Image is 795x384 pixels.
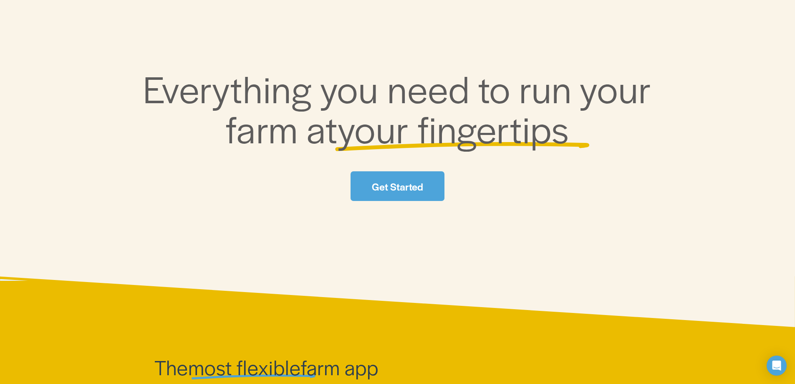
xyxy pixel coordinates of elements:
[301,353,379,381] span: farm app
[154,353,188,381] span: The
[767,356,787,376] div: Open Intercom Messenger
[338,102,569,154] span: your fingertips
[351,171,444,201] a: Get Started
[143,62,660,154] span: Everything you need to run your farm at
[188,353,300,381] span: most flexible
